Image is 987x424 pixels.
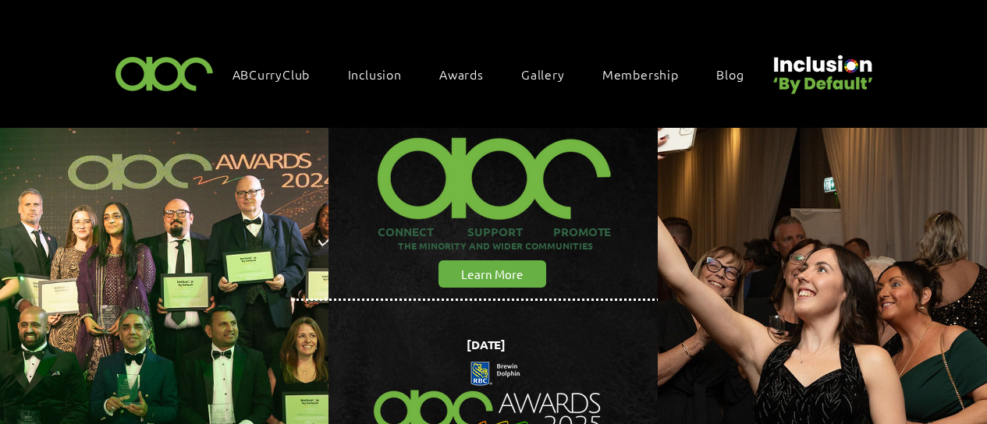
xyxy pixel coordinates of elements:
span: Inclusion [348,65,402,83]
img: ABC-Logo-Blank-Background-01-01-2.png [111,50,218,96]
nav: Site [225,58,768,90]
span: Awards [439,65,484,83]
img: Untitled design (22).png [768,42,875,96]
div: Awards [431,58,507,90]
a: ABCurryClub [225,58,334,90]
a: Blog [708,58,767,90]
span: THE MINORITY AND WIDER COMMUNITIES [398,239,593,252]
span: [DATE] [467,337,506,352]
span: Membership [602,65,679,83]
span: Learn More [461,266,524,282]
a: Gallery [513,58,588,90]
span: Blog [716,65,744,83]
a: Membership [595,58,702,90]
a: Learn More [438,260,546,288]
span: CONNECT SUPPORT PROMOTE [378,224,611,239]
div: Inclusion [340,58,425,90]
span: Gallery [521,65,565,83]
img: ABC-Logo-Blank-Background-01-01-2_edited.png [369,118,619,224]
span: ABCurryClub [233,65,311,83]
